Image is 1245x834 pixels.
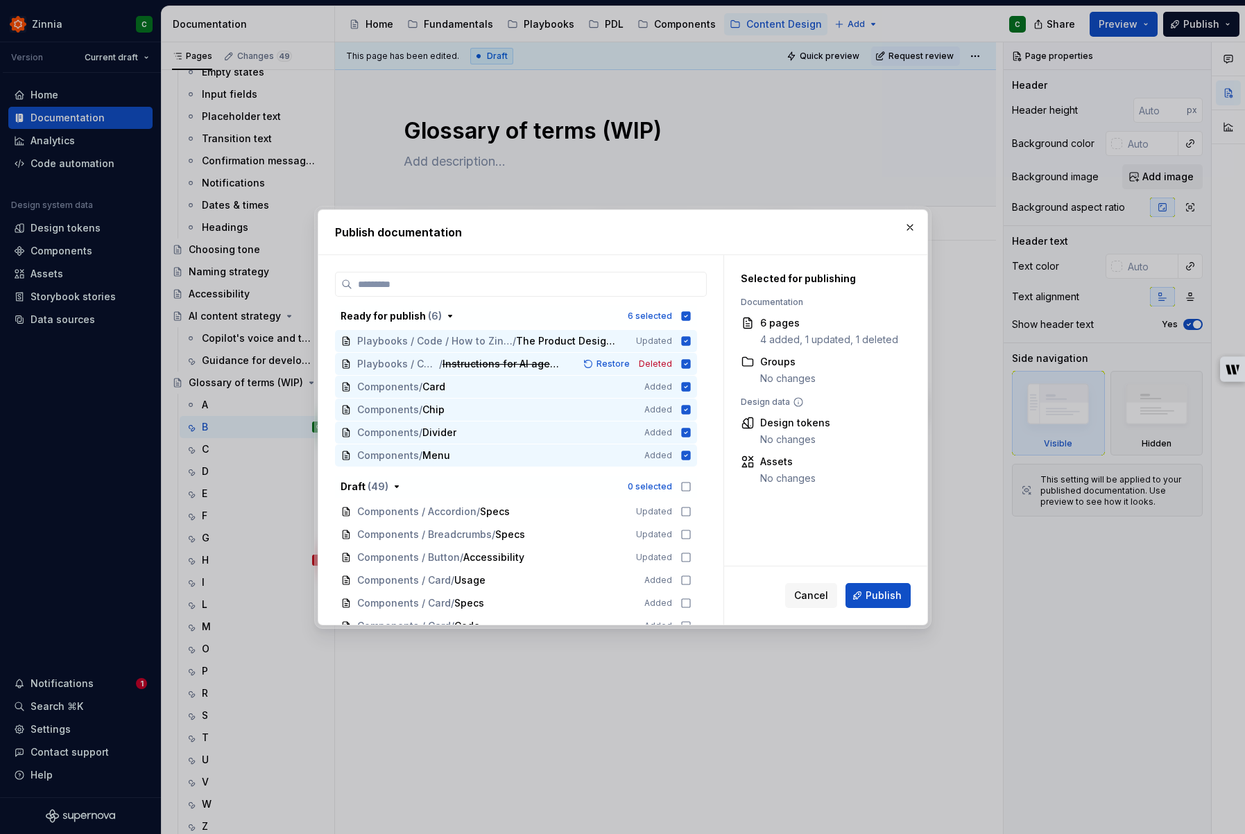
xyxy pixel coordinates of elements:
[335,476,697,498] button: Draft (49)0 selected
[357,619,451,633] span: Components / Card
[760,416,830,430] div: Design tokens
[579,357,636,371] button: Restore
[628,481,672,492] div: 0 selected
[596,358,630,370] span: Restore
[760,433,830,446] div: No changes
[785,583,837,608] button: Cancel
[636,529,672,540] span: Updated
[341,480,388,494] div: Draft
[357,403,419,417] span: Components
[476,505,480,519] span: /
[357,380,419,394] span: Components
[866,589,902,602] span: Publish
[419,449,422,462] span: /
[513,334,516,348] span: /
[760,333,898,347] div: 4 added, 1 updated, 1 deleted
[628,311,672,322] div: 6 selected
[442,357,560,371] span: Instructions for AI agents
[454,596,484,610] span: Specs
[760,372,816,385] div: No changes
[368,480,388,492] span: ( 49 )
[794,589,828,602] span: Cancel
[760,455,816,469] div: Assets
[341,309,442,323] div: Ready for publish
[422,449,450,462] span: Menu
[357,357,439,371] span: Playbooks / Code
[422,380,450,394] span: Card
[741,397,904,408] div: Design data
[516,334,617,348] span: The Product Design Language
[357,550,460,564] span: Components / Button
[438,357,442,371] span: /
[644,620,672,632] span: Added
[463,550,524,564] span: Accessibility
[741,272,904,286] div: Selected for publishing
[428,310,442,322] span: ( 6 )
[845,583,911,608] button: Publish
[335,224,911,241] h2: Publish documentation
[451,619,454,633] span: /
[636,552,672,563] span: Updated
[760,355,816,369] div: Groups
[460,550,463,564] span: /
[451,573,454,587] span: /
[419,380,422,394] span: /
[480,505,510,519] span: Specs
[454,619,482,633] span: Code
[357,528,492,541] span: Components / Breadcrumbs
[419,426,422,440] span: /
[451,596,454,610] span: /
[636,336,672,347] span: Updated
[639,358,672,370] span: Deleted
[357,573,451,587] span: Components / Card
[419,403,422,417] span: /
[357,334,513,348] span: Playbooks / Code / How to Zinnia for Engineers
[644,427,672,438] span: Added
[644,404,672,415] span: Added
[644,575,672,586] span: Added
[422,403,450,417] span: Chip
[644,450,672,461] span: Added
[422,426,456,440] span: Divider
[644,598,672,609] span: Added
[644,381,672,392] span: Added
[760,316,898,330] div: 6 pages
[357,426,419,440] span: Components
[741,297,904,308] div: Documentation
[357,596,451,610] span: Components / Card
[357,505,476,519] span: Components / Accordion
[357,449,419,462] span: Components
[636,506,672,517] span: Updated
[760,471,816,485] div: No changes
[335,305,697,327] button: Ready for publish (6)6 selected
[492,528,495,541] span: /
[454,573,486,587] span: Usage
[495,528,525,541] span: Specs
